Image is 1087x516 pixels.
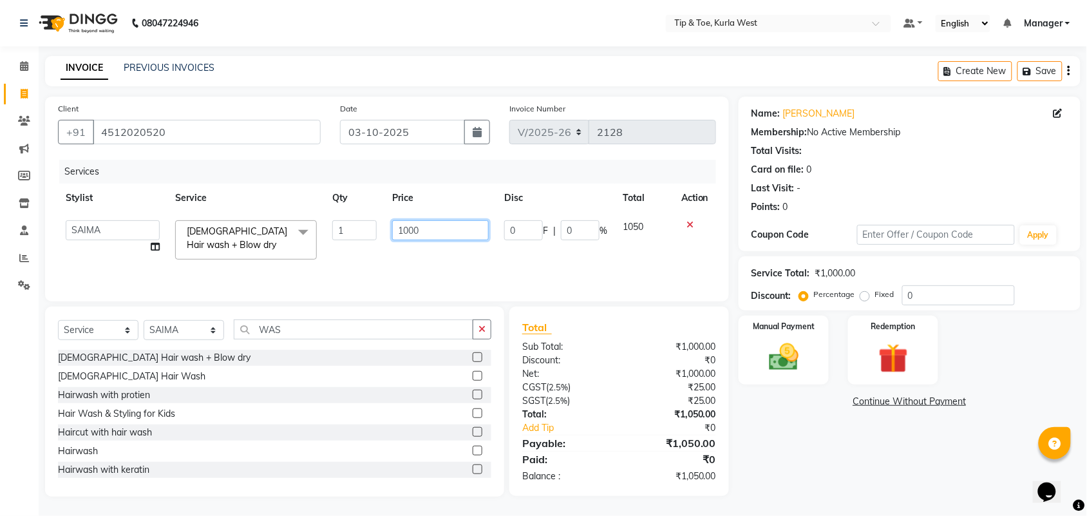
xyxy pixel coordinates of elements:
[619,470,726,483] div: ₹1,050.00
[814,289,855,300] label: Percentage
[543,224,548,238] span: F
[751,200,780,214] div: Points:
[93,120,321,144] input: Search by Name/Mobile/Email/Code
[751,144,802,158] div: Total Visits:
[58,120,94,144] button: +91
[496,184,615,213] th: Disc
[751,289,791,303] div: Discount:
[513,394,619,408] div: ( )
[522,321,552,334] span: Total
[875,289,894,300] label: Fixed
[619,452,726,467] div: ₹0
[522,395,545,406] span: SGST
[871,321,916,332] label: Redemption
[58,184,167,213] th: Stylist
[167,184,325,213] th: Service
[340,103,357,115] label: Date
[619,381,726,394] div: ₹25.00
[59,160,726,184] div: Services
[513,381,619,394] div: ( )
[797,182,801,195] div: -
[619,367,726,381] div: ₹1,000.00
[513,340,619,354] div: Sub Total:
[623,221,643,233] span: 1050
[751,126,1068,139] div: No Active Membership
[815,267,856,280] div: ₹1,000.00
[513,367,619,381] div: Net:
[58,426,152,439] div: Haircut with hair wash
[760,340,808,374] img: _cash.svg
[857,225,1015,245] input: Enter Offer / Coupon Code
[619,394,726,408] div: ₹25.00
[58,407,175,421] div: Hair Wash & Styling for Kids
[513,435,619,451] div: Payable:
[124,62,214,73] a: PREVIOUS INVOICES
[938,61,1012,81] button: Create New
[58,463,149,477] div: Hairwash with keratin
[509,103,565,115] label: Invoice Number
[142,5,198,41] b: 08047224946
[61,57,108,80] a: INVOICE
[619,435,726,451] div: ₹1,050.00
[58,103,79,115] label: Client
[751,182,795,195] div: Last Visit:
[549,382,568,392] span: 2.5%
[783,200,788,214] div: 0
[522,381,546,393] span: CGST
[33,5,121,41] img: logo
[869,340,918,377] img: _gift.svg
[807,163,812,177] div: 0
[674,184,716,213] th: Action
[58,351,250,365] div: [DEMOGRAPHIC_DATA] Hair wash + Blow dry
[1024,17,1063,30] span: Manager
[615,184,674,213] th: Total
[1020,225,1057,245] button: Apply
[1033,464,1074,503] iframe: chat widget
[325,184,384,213] th: Qty
[513,354,619,367] div: Discount:
[619,340,726,354] div: ₹1,000.00
[58,444,98,458] div: Hairwash
[513,408,619,421] div: Total:
[58,370,205,383] div: [DEMOGRAPHIC_DATA] Hair Wash
[751,107,780,120] div: Name:
[234,320,473,339] input: Search or Scan
[58,388,150,402] div: Hairwash with protien
[619,408,726,421] div: ₹1,050.00
[751,126,808,139] div: Membership:
[751,228,857,242] div: Coupon Code
[553,224,556,238] span: |
[619,354,726,367] div: ₹0
[276,239,282,251] a: x
[753,321,815,332] label: Manual Payment
[513,452,619,467] div: Paid:
[637,421,726,435] div: ₹0
[600,224,607,238] span: %
[751,267,810,280] div: Service Total:
[783,107,855,120] a: [PERSON_NAME]
[187,225,287,251] span: [DEMOGRAPHIC_DATA] Hair wash + Blow dry
[741,395,1078,408] a: Continue Without Payment
[384,184,496,213] th: Price
[1017,61,1063,81] button: Save
[513,421,637,435] a: Add Tip
[751,163,804,177] div: Card on file:
[548,396,567,406] span: 2.5%
[513,470,619,483] div: Balance :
